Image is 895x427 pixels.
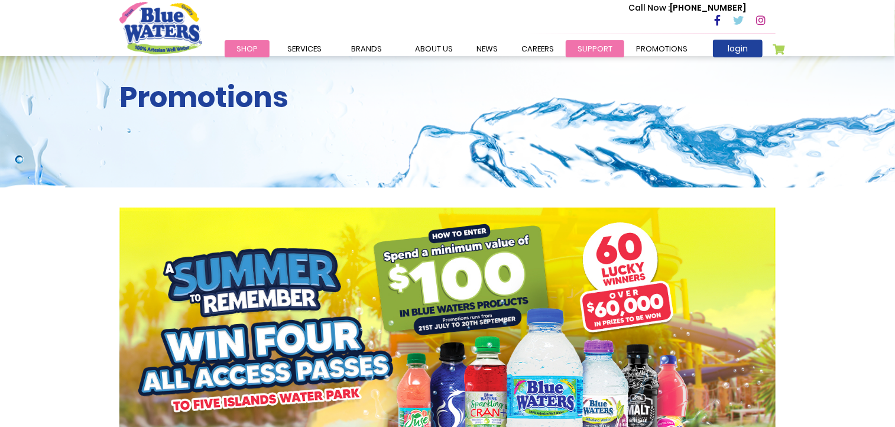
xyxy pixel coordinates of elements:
h2: Promotions [119,80,776,115]
span: Call Now : [628,2,670,14]
span: Shop [236,43,258,54]
a: careers [510,40,566,57]
a: store logo [119,2,202,54]
a: Promotions [624,40,699,57]
p: [PHONE_NUMBER] [628,2,746,14]
a: support [566,40,624,57]
a: News [465,40,510,57]
a: about us [403,40,465,57]
span: Services [287,43,322,54]
a: login [713,40,763,57]
span: Brands [351,43,382,54]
